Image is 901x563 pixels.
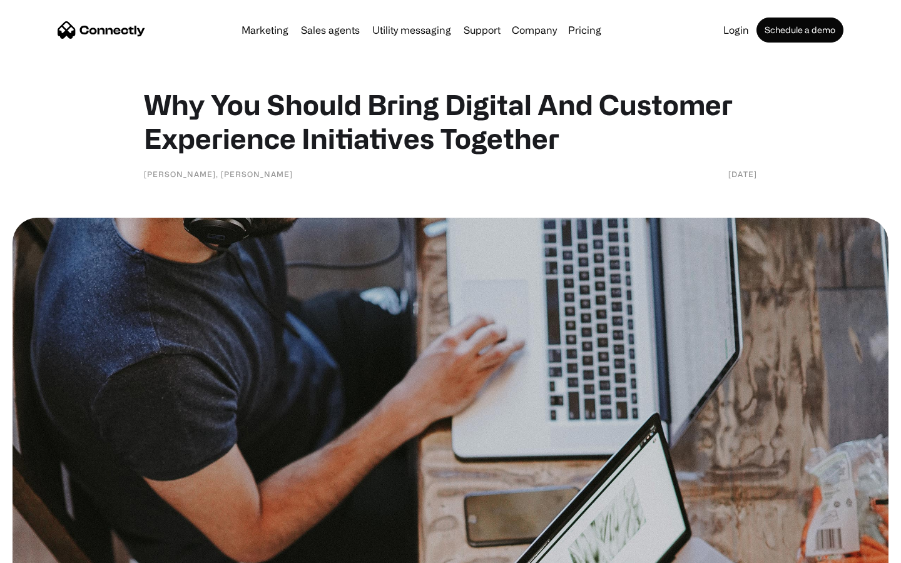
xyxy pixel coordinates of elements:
[728,168,757,180] div: [DATE]
[367,25,456,35] a: Utility messaging
[718,25,754,35] a: Login
[237,25,293,35] a: Marketing
[144,88,757,155] h1: Why You Should Bring Digital And Customer Experience Initiatives Together
[13,541,75,559] aside: Language selected: English
[512,21,557,39] div: Company
[144,168,293,180] div: [PERSON_NAME], [PERSON_NAME]
[459,25,506,35] a: Support
[563,25,606,35] a: Pricing
[296,25,365,35] a: Sales agents
[25,541,75,559] ul: Language list
[756,18,843,43] a: Schedule a demo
